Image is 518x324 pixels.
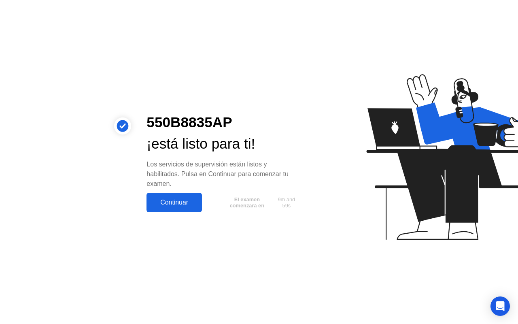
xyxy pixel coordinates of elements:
span: 9m and 59s [275,196,298,209]
div: ¡está listo para ti! [146,133,301,155]
div: Los servicios de supervisión están listos y habilitados. Pulsa en Continuar para comenzar tu examen. [146,160,301,189]
button: Continuar [146,193,202,212]
div: Continuar [149,199,200,206]
div: Open Intercom Messenger [490,296,510,316]
div: 550B8835AP [146,112,301,133]
button: El examen comenzará en9m and 59s [206,195,301,210]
